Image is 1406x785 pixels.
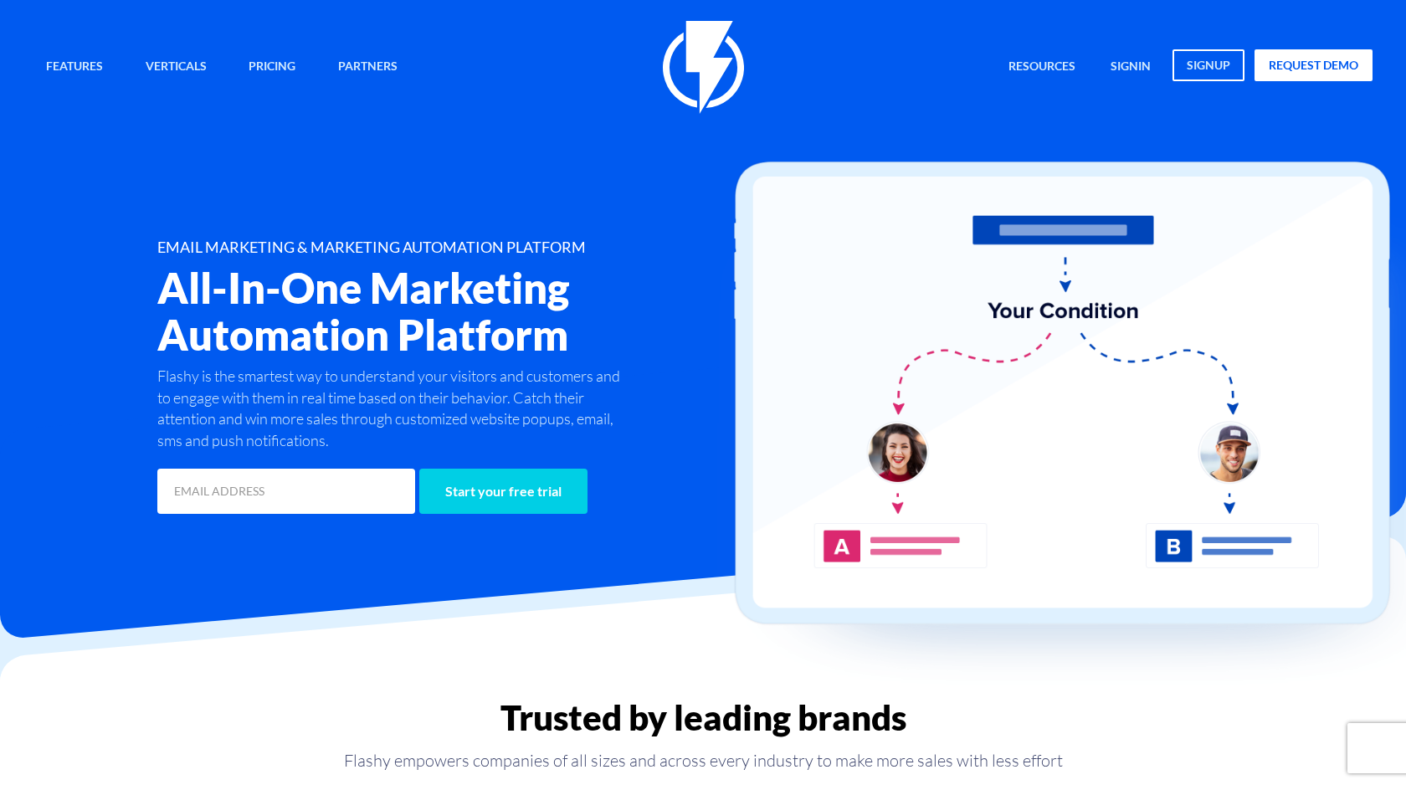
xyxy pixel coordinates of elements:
input: Start your free trial [419,469,588,514]
a: request demo [1255,49,1373,81]
h2: All-In-One Marketing Automation Platform [157,264,802,357]
h1: EMAIL MARKETING & MARKETING AUTOMATION PLATFORM [157,239,802,256]
a: Features [33,49,115,85]
input: EMAIL ADDRESS [157,469,415,514]
a: Pricing [236,49,308,85]
a: signin [1098,49,1163,85]
p: Flashy is the smartest way to understand your visitors and customers and to engage with them in r... [157,366,634,452]
a: signup [1173,49,1244,81]
a: Resources [996,49,1088,85]
a: Verticals [133,49,219,85]
a: Partners [326,49,410,85]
